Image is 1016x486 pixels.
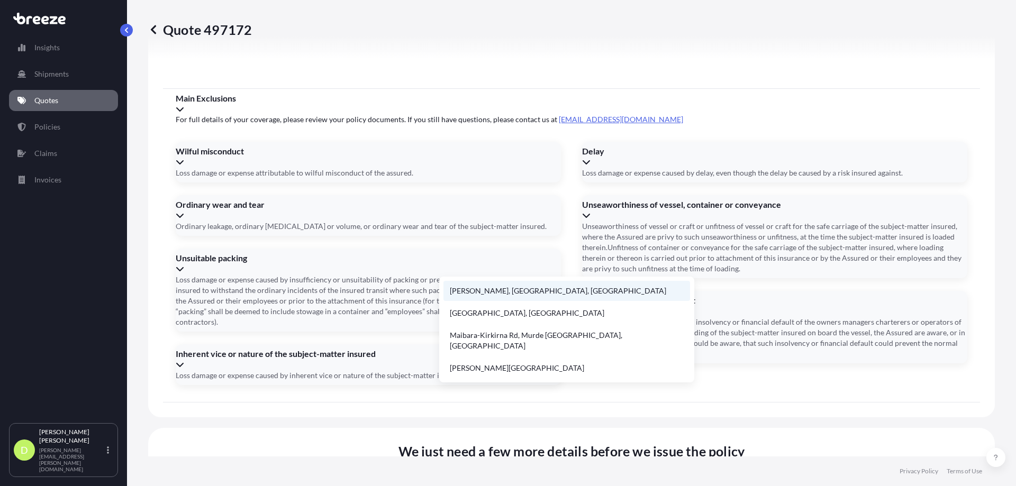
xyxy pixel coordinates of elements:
[176,93,967,114] div: Main Exclusions
[900,467,938,475] a: Privacy Policy
[21,445,28,455] span: D
[176,93,967,104] span: Main Exclusions
[443,325,690,356] li: Maibara-Kirkirna Rd, Murde [GEOGRAPHIC_DATA], [GEOGRAPHIC_DATA]
[39,428,105,445] p: [PERSON_NAME] [PERSON_NAME]
[582,146,967,167] div: Delay
[176,274,561,327] span: Loss damage or expense caused by insufficiency or unsuitability of packing or preparation of the ...
[582,317,967,359] span: Loss damage or expense caused by insolvency or financial default of the owners managers charterer...
[34,69,69,79] p: Shipments
[9,63,118,85] a: Shipments
[34,95,58,106] p: Quotes
[176,199,561,221] div: Ordinary wear and tear
[176,168,413,178] span: Loss damage or expense attributable to wilful misconduct of the assured.
[9,143,118,164] a: Claims
[9,116,118,137] a: Policies
[176,349,561,370] div: Inherent vice or nature of the subject-matter insured
[582,295,967,316] div: Insolvency or financial default
[9,169,118,190] a: Invoices
[176,370,464,381] span: Loss damage or expense caused by inherent vice or nature of the subject-matter insured.
[176,146,561,157] span: Wilful misconduct
[176,349,561,359] span: Inherent vice or nature of the subject-matter insured
[34,122,60,132] p: Policies
[947,467,982,475] a: Terms of Use
[582,199,967,221] div: Unseaworthiness of vessel, container or conveyance
[559,115,683,124] a: [EMAIL_ADDRESS][DOMAIN_NAME]
[176,199,561,210] span: Ordinary wear and tear
[582,168,903,178] span: Loss damage or expense caused by delay, even though the delay be caused by a risk insured against.
[9,90,118,111] a: Quotes
[34,42,60,53] p: Insights
[9,37,118,58] a: Insights
[443,358,690,378] li: [PERSON_NAME][GEOGRAPHIC_DATA]
[176,253,561,263] span: Unsuitable packing
[34,148,57,159] p: Claims
[582,199,967,210] span: Unseaworthiness of vessel, container or conveyance
[443,303,690,323] li: [GEOGRAPHIC_DATA], [GEOGRAPHIC_DATA]
[39,447,105,472] p: [PERSON_NAME][EMAIL_ADDRESS][PERSON_NAME][DOMAIN_NAME]
[148,21,252,38] p: Quote 497172
[34,175,61,185] p: Invoices
[582,146,967,157] span: Delay
[176,114,967,125] span: For full details of your coverage, please review your policy documents. If you still have questio...
[443,281,690,301] li: [PERSON_NAME], [GEOGRAPHIC_DATA], [GEOGRAPHIC_DATA]
[582,295,967,306] span: Insolvency or financial default
[176,146,561,167] div: Wilful misconduct
[582,221,967,274] span: Unseaworthiness of vessel or craft or unfitness of vessel or craft for the safe carriage of the s...
[176,253,561,274] div: Unsuitable packing
[398,443,745,460] span: We just need a few more details before we issue the policy
[176,221,547,232] span: Ordinary leakage, ordinary [MEDICAL_DATA] or volume, or ordinary wear and tear of the subject-mat...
